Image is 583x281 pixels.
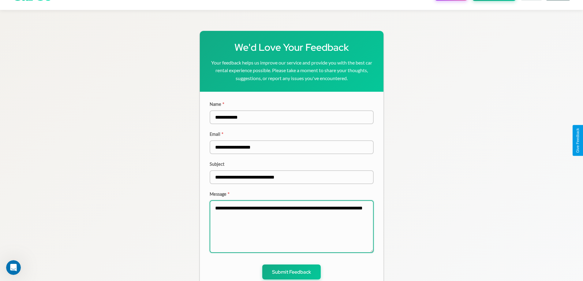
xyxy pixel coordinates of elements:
[210,102,374,107] label: Name
[210,191,374,197] label: Message
[6,260,21,275] iframe: Intercom live chat
[262,264,321,279] button: Submit Feedback
[210,41,374,54] h1: We'd Love Your Feedback
[210,161,374,167] label: Subject
[576,128,580,153] div: Give Feedback
[210,59,374,82] p: Your feedback helps us improve our service and provide you with the best car rental experience po...
[210,131,374,137] label: Email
